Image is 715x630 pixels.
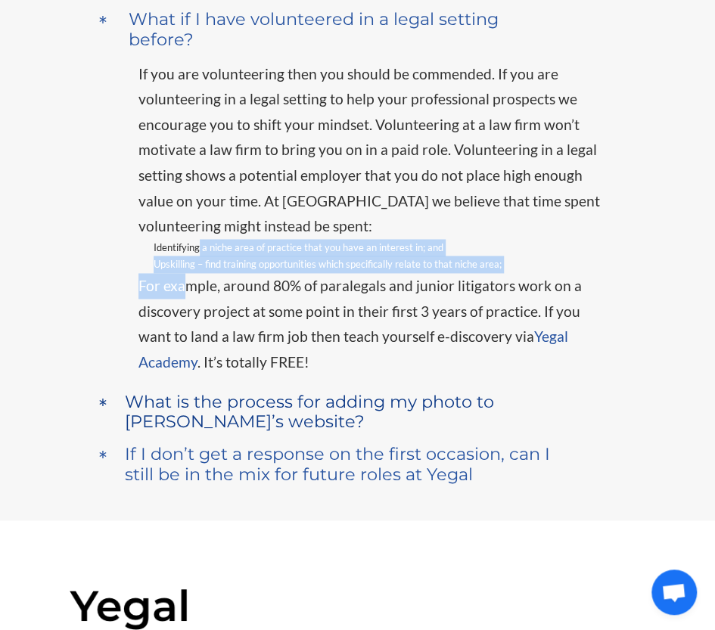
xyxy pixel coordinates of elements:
a: What is the process for adding my photo to [PERSON_NAME]’s website? [97,387,619,436]
h4: What if I have volunteered in a legal setting before? [129,9,565,50]
span: Identifying a niche area of practice that you have an interest in; and [154,241,443,253]
h4: What is the process for adding my photo to [PERSON_NAME]’s website? [125,391,561,432]
p: For example, around 80% of paralegals and junior litigators work on a discovery project at some p... [138,273,600,374]
span: If you are volunteering then you should be commended. If you are volunteering in a legal setting ... [138,65,600,235]
a: If I don’t get a response on the first occasion, can I still be in the mix for future roles at Yegal [97,439,619,488]
a: What if I have volunteered in a legal setting before? [97,5,619,54]
a: Open chat [651,569,697,615]
h4: If I don’t get a response on the first occasion, can I still be in the mix for future roles at Yegal [125,443,561,484]
span: Upskilling – find training opportunities which specifically relate to that niche area; [154,258,502,270]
